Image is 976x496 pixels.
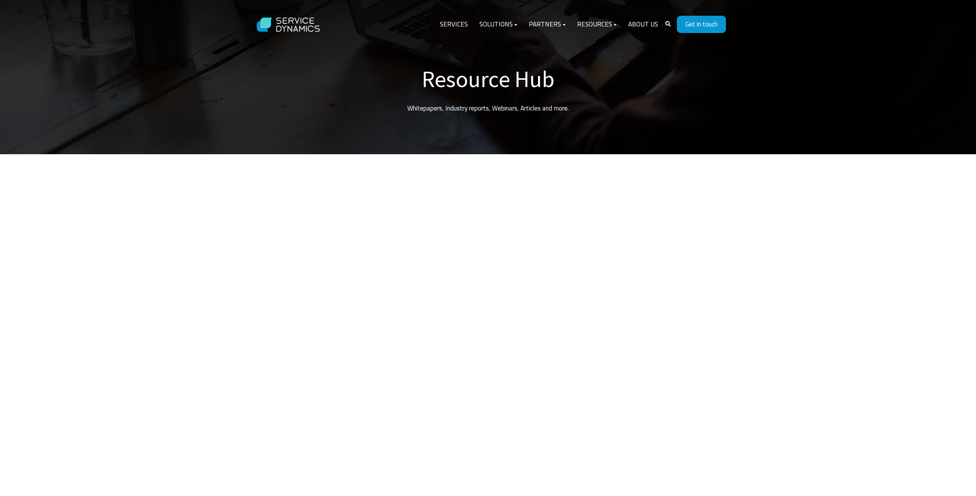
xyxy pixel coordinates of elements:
a: Get in touch [677,16,726,33]
a: About Us [622,15,664,34]
div: Navigation Menu [434,15,664,34]
img: Service Dynamics Logo - White [250,10,327,40]
a: Solutions [474,15,523,34]
a: Partners [523,15,571,34]
a: Services [434,15,474,34]
span: Whitepapers, Industry reports, Webinars, Articles and more. [407,103,569,113]
h1: Resource Hub [381,65,596,93]
a: Resources [571,15,622,34]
